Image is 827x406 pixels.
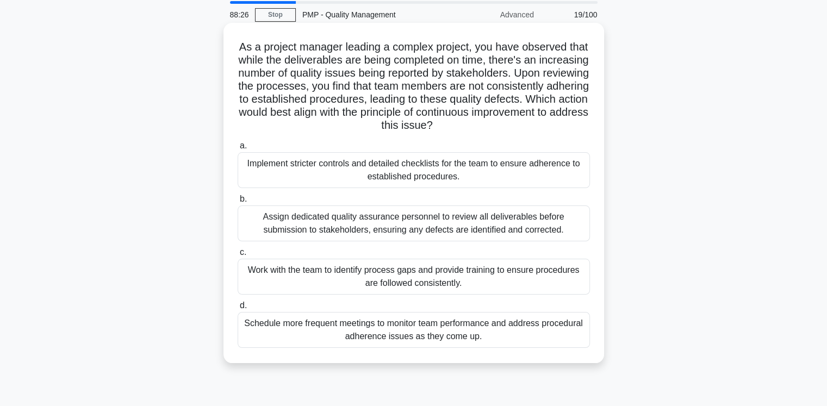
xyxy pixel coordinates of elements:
[237,40,591,133] h5: As a project manager leading a complex project, you have observed that while the deliverables are...
[540,4,604,26] div: 19/100
[223,4,255,26] div: 88:26
[240,194,247,203] span: b.
[238,152,590,188] div: Implement stricter controls and detailed checklists for the team to ensure adherence to establish...
[238,259,590,295] div: Work with the team to identify process gaps and provide training to ensure procedures are followe...
[240,247,246,257] span: c.
[240,141,247,150] span: a.
[296,4,445,26] div: PMP - Quality Management
[238,312,590,348] div: Schedule more frequent meetings to monitor team performance and address procedural adherence issu...
[238,205,590,241] div: Assign dedicated quality assurance personnel to review all deliverables before submission to stak...
[255,8,296,22] a: Stop
[445,4,540,26] div: Advanced
[240,301,247,310] span: d.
